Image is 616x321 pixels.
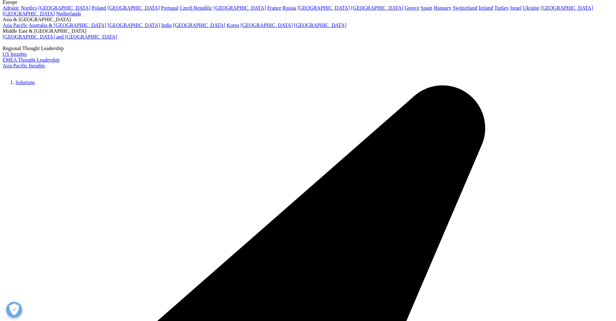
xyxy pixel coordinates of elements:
a: France [267,5,281,11]
a: Russia [283,5,296,11]
a: Asia Pacific Insights [3,63,45,68]
a: Solutions [15,80,35,85]
div: Middle East & [GEOGRAPHIC_DATA] [3,28,613,34]
a: Australia & [GEOGRAPHIC_DATA] [29,22,106,28]
a: [GEOGRAPHIC_DATA] [297,5,350,11]
a: [GEOGRAPHIC_DATA] [541,5,593,11]
a: Czech Republic [180,5,212,11]
div: Asia & [GEOGRAPHIC_DATA] [3,17,613,22]
a: Greece [405,5,419,11]
a: Ireland [479,5,493,11]
a: Ukraine [523,5,540,11]
a: [GEOGRAPHIC_DATA] [294,22,346,28]
a: Switzerland [453,5,477,11]
a: [GEOGRAPHIC_DATA] [3,11,55,16]
a: Poland [92,5,106,11]
a: Netherlands [56,11,81,16]
a: [GEOGRAPHIC_DATA] [351,5,403,11]
div: Regional Thought Leadership [3,46,613,51]
a: US Insights [3,51,27,57]
a: [GEOGRAPHIC_DATA] and [GEOGRAPHIC_DATA] [3,34,117,39]
a: Spain [421,5,432,11]
a: Asia Pacific [3,22,28,28]
a: Israel [510,5,522,11]
a: [GEOGRAPHIC_DATA] [173,22,225,28]
a: [GEOGRAPHIC_DATA] [107,5,160,11]
a: Korea [227,22,239,28]
a: Portugal [161,5,178,11]
a: [GEOGRAPHIC_DATA] [107,22,160,28]
a: [GEOGRAPHIC_DATA] [38,5,90,11]
a: [GEOGRAPHIC_DATA] [240,22,293,28]
a: India [161,22,172,28]
a: Nordics [21,5,37,11]
a: Hungary [433,5,451,11]
a: EMEA Thought Leadership [3,57,59,63]
a: Turkey [494,5,509,11]
a: [GEOGRAPHIC_DATA] [214,5,266,11]
a: Adriatic [3,5,19,11]
button: Open Preferences [6,302,22,318]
